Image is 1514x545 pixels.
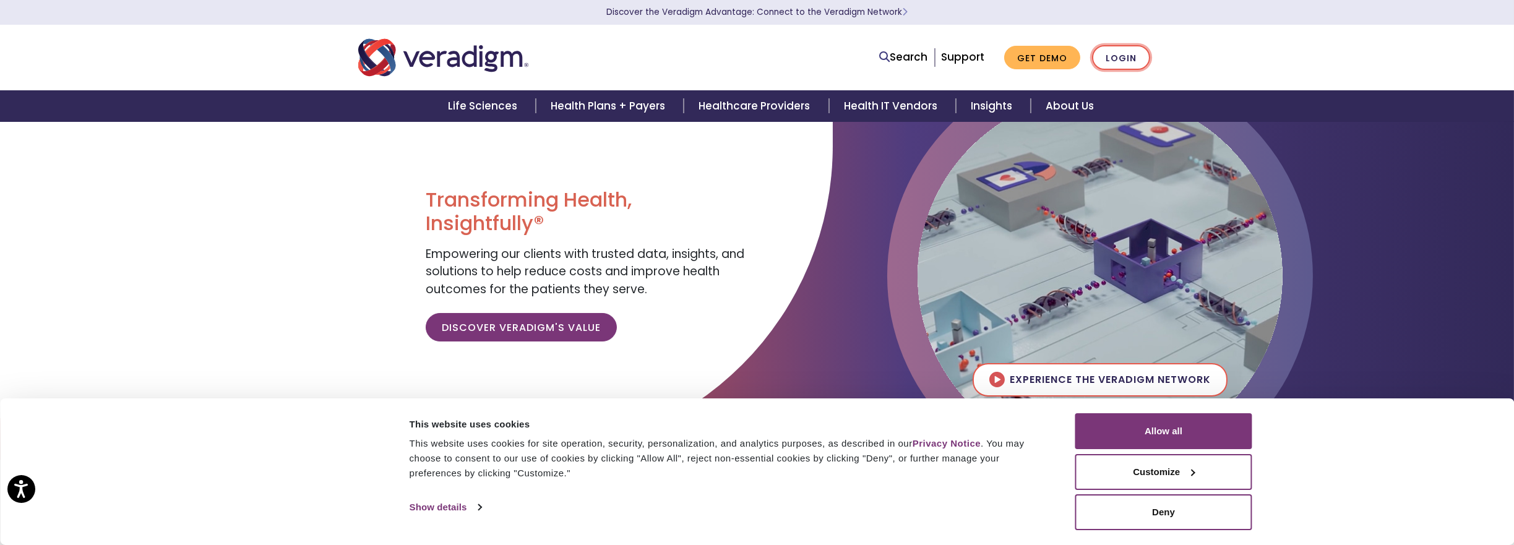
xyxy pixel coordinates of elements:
[1075,413,1252,449] button: Allow all
[1075,454,1252,490] button: Customize
[902,6,908,18] span: Learn More
[426,246,744,298] span: Empowering our clients with trusted data, insights, and solutions to help reduce costs and improv...
[1031,90,1109,122] a: About Us
[410,417,1047,432] div: This website uses cookies
[1276,456,1499,530] iframe: Drift Chat Widget
[913,438,981,448] a: Privacy Notice
[536,90,684,122] a: Health Plans + Payers
[829,90,956,122] a: Health IT Vendors
[941,49,984,64] a: Support
[410,436,1047,481] div: This website uses cookies for site operation, security, personalization, and analytics purposes, ...
[1075,494,1252,530] button: Deny
[358,37,528,78] img: Veradigm logo
[410,498,481,517] a: Show details
[684,90,828,122] a: Healthcare Providers
[606,6,908,18] a: Discover the Veradigm Advantage: Connect to the Veradigm NetworkLearn More
[1092,45,1150,71] a: Login
[426,313,617,341] a: Discover Veradigm's Value
[426,188,747,236] h1: Transforming Health, Insightfully®
[433,90,536,122] a: Life Sciences
[956,90,1031,122] a: Insights
[1004,46,1080,70] a: Get Demo
[880,49,928,66] a: Search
